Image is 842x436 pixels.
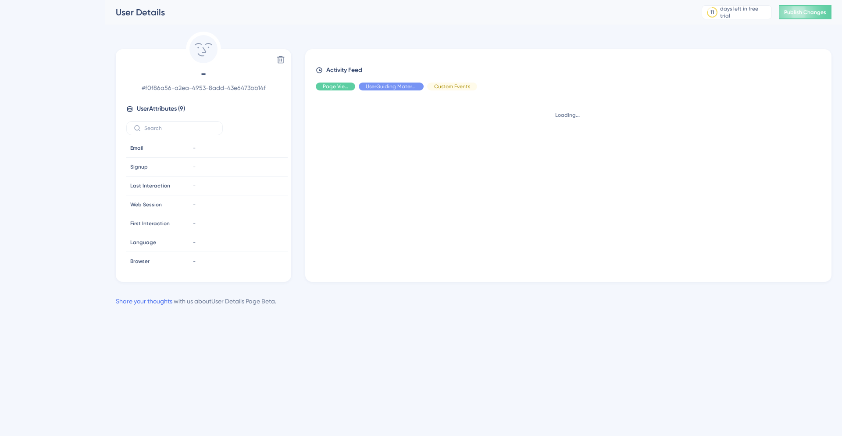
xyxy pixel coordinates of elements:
div: Loading... [316,112,819,119]
span: Browser [130,258,150,265]
div: 11 [710,9,714,16]
span: Web Session [130,201,162,208]
span: Email [130,144,143,151]
div: User Details [116,6,680,18]
span: Activity Feed [326,65,362,76]
span: Publish Changes [784,9,826,16]
span: First Interaction [130,220,170,227]
span: Last Interaction [130,182,170,189]
span: - [126,67,281,81]
span: UserGuiding Material [366,83,417,90]
span: - [193,144,196,151]
span: - [193,182,196,189]
span: - [193,258,196,265]
input: Search [144,125,215,131]
span: - [193,163,196,170]
span: Language [130,239,156,246]
span: User Attributes ( 9 ) [137,104,185,114]
span: - [193,220,196,227]
div: with us about User Details Page Beta . [116,296,276,306]
span: - [193,201,196,208]
button: Publish Changes [779,5,831,19]
div: days left in free trial [720,5,769,19]
span: # f0f86a56-a2ea-4953-8add-43e6473bb14f [126,83,281,93]
a: Share your thoughts [116,298,172,305]
span: - [193,239,196,246]
span: Custom Events [434,83,470,90]
span: Page View [323,83,348,90]
span: Signup [130,163,148,170]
